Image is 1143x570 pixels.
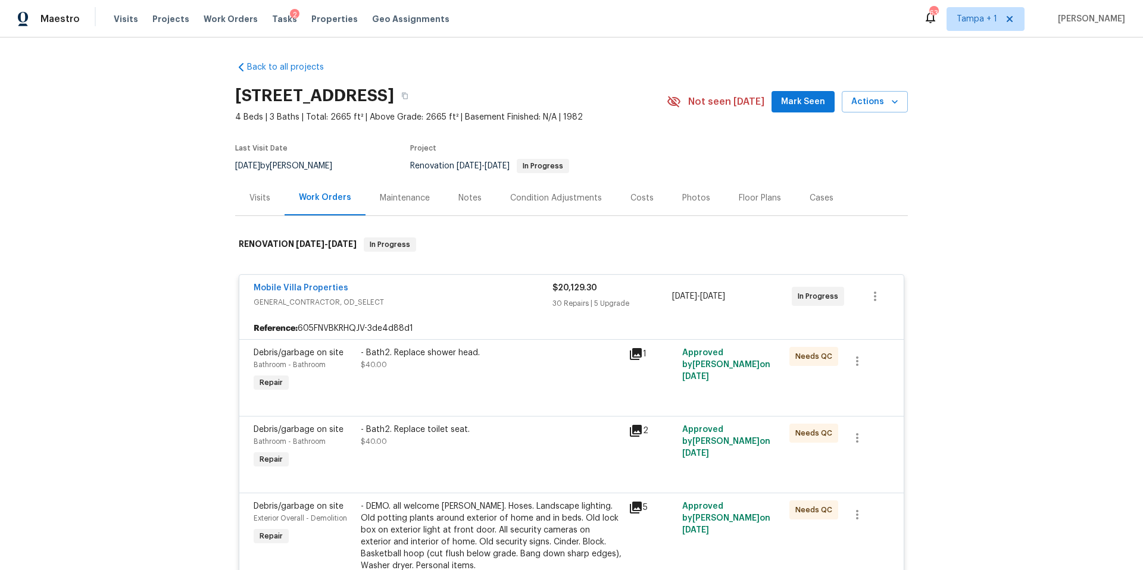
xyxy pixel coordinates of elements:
[254,502,343,511] span: Debris/garbage on site
[929,7,938,19] div: 63
[361,361,387,368] span: $40.00
[254,361,326,368] span: Bathroom - Bathroom
[510,192,602,204] div: Condition Adjustments
[235,159,346,173] div: by [PERSON_NAME]
[255,377,288,389] span: Repair
[772,91,835,113] button: Mark Seen
[798,290,843,302] span: In Progress
[682,425,770,458] span: Approved by [PERSON_NAME] on
[552,297,672,309] div: 30 Repairs | 5 Upgrade
[255,530,288,542] span: Repair
[630,192,654,204] div: Costs
[739,192,781,204] div: Floor Plans
[235,61,349,73] a: Back to all projects
[682,349,770,381] span: Approved by [PERSON_NAME] on
[672,292,697,300] span: [DATE]
[380,192,430,204] div: Maintenance
[239,318,904,339] div: 605FNVBKRHQJV-3de4d88d1
[235,226,908,264] div: RENOVATION [DATE]-[DATE]In Progress
[672,290,725,302] span: -
[795,504,837,516] span: Needs QC
[254,322,298,334] b: Reference:
[311,13,358,25] span: Properties
[457,162,510,170] span: -
[372,13,449,25] span: Geo Assignments
[394,85,416,107] button: Copy Address
[152,13,189,25] span: Projects
[40,13,80,25] span: Maestro
[842,91,908,113] button: Actions
[296,240,324,248] span: [DATE]
[239,237,357,252] h6: RENOVATION
[485,162,510,170] span: [DATE]
[361,438,387,445] span: $40.00
[781,95,825,109] span: Mark Seen
[457,162,482,170] span: [DATE]
[682,372,709,381] span: [DATE]
[299,192,351,203] div: Work Orders
[682,502,770,534] span: Approved by [PERSON_NAME] on
[410,145,436,152] span: Project
[682,192,710,204] div: Photos
[254,438,326,445] span: Bathroom - Bathroom
[361,424,622,436] div: - Bath2. Replace toilet seat.
[552,284,597,292] span: $20,129.30
[361,347,622,359] div: - Bath2. Replace shower head.
[365,239,415,250] span: In Progress
[688,96,764,108] span: Not seen [DATE]
[518,162,568,170] span: In Progress
[629,347,675,361] div: 1
[795,427,837,439] span: Needs QC
[235,145,288,152] span: Last Visit Date
[254,425,343,434] span: Debris/garbage on site
[682,526,709,534] span: [DATE]
[204,13,258,25] span: Work Orders
[810,192,833,204] div: Cases
[851,95,898,109] span: Actions
[296,240,357,248] span: -
[290,9,299,21] div: 2
[629,424,675,438] div: 2
[235,90,394,102] h2: [STREET_ADDRESS]
[235,162,260,170] span: [DATE]
[1053,13,1125,25] span: [PERSON_NAME]
[254,296,552,308] span: GENERAL_CONTRACTOR, OD_SELECT
[700,292,725,300] span: [DATE]
[328,240,357,248] span: [DATE]
[458,192,482,204] div: Notes
[235,111,667,123] span: 4 Beds | 3 Baths | Total: 2665 ft² | Above Grade: 2665 ft² | Basement Finished: N/A | 1982
[410,162,569,170] span: Renovation
[795,350,837,362] span: Needs QC
[249,192,270,204] div: Visits
[682,449,709,458] span: [DATE]
[254,284,348,292] a: Mobile Villa Properties
[254,515,347,522] span: Exterior Overall - Demolition
[114,13,138,25] span: Visits
[272,15,297,23] span: Tasks
[254,349,343,357] span: Debris/garbage on site
[255,453,288,465] span: Repair
[957,13,997,25] span: Tampa + 1
[629,500,675,515] div: 5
